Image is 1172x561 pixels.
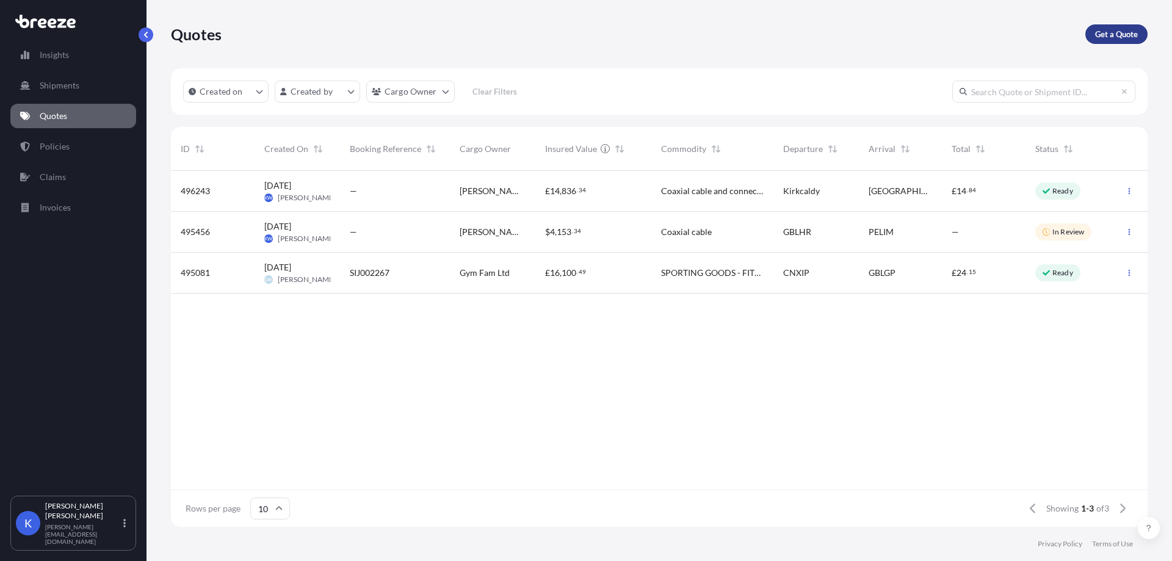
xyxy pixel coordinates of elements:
input: Search Quote or Shipment ID... [952,81,1135,103]
span: [GEOGRAPHIC_DATA] [869,185,933,197]
span: Commodity [661,143,706,155]
span: 153 [557,228,571,236]
button: cargoOwner Filter options [366,81,455,103]
span: [PERSON_NAME] Microwave Systems Ltd. [460,226,526,238]
p: Insights [40,49,69,61]
span: Created On [264,143,308,155]
span: . [577,188,578,192]
p: Clear Filters [472,85,517,98]
button: createdBy Filter options [275,81,360,103]
button: createdOn Filter options [183,81,269,103]
span: 24 [957,269,966,277]
span: £ [545,269,550,277]
button: Sort [825,142,840,156]
span: , [560,187,562,195]
span: Cargo Owner [460,143,511,155]
span: PELIM [869,226,894,238]
span: £ [545,187,550,195]
span: 34 [579,188,586,192]
a: Shipments [10,73,136,98]
span: 16 [550,269,560,277]
button: Sort [612,142,627,156]
button: Sort [424,142,438,156]
span: KW [264,192,272,204]
button: Sort [1061,142,1076,156]
span: Rows per page [186,502,241,515]
span: 4 [550,228,555,236]
span: — [350,185,357,197]
p: Ready [1052,268,1073,278]
span: SPORTING GOODS - FITNESS EQUIPMENT [661,267,764,279]
p: Cargo Owner [385,85,437,98]
span: 14 [550,187,560,195]
p: Policies [40,140,70,153]
span: [PERSON_NAME] [278,234,336,244]
button: Clear Filters [461,82,529,101]
p: Claims [40,171,66,183]
span: Status [1035,143,1058,155]
button: Sort [192,142,207,156]
p: [PERSON_NAME][EMAIL_ADDRESS][DOMAIN_NAME] [45,523,121,545]
p: In Review [1052,227,1084,237]
span: , [555,228,557,236]
span: Departure [783,143,823,155]
a: Policies [10,134,136,159]
p: Created on [200,85,243,98]
span: 836 [562,187,576,195]
a: Quotes [10,104,136,128]
span: 84 [969,188,976,192]
span: 100 [562,269,576,277]
span: . [967,188,968,192]
span: £ [952,269,957,277]
span: 496243 [181,185,210,197]
span: 1-3 [1081,502,1094,515]
span: Total [952,143,971,155]
span: . [967,270,968,274]
span: 495081 [181,267,210,279]
span: [PERSON_NAME] [278,275,336,284]
span: . [572,229,573,233]
span: KW [264,233,272,245]
span: Insured Value [545,143,597,155]
span: [DATE] [264,220,291,233]
a: Insights [10,43,136,67]
button: Sort [973,142,988,156]
span: [DATE] [264,179,291,192]
p: Quotes [171,24,222,44]
span: . [577,270,578,274]
span: — [350,226,357,238]
p: Quotes [40,110,67,122]
span: SIJ002267 [350,267,389,279]
span: ID [181,143,190,155]
span: K [24,517,32,529]
span: Coaxial cable and connectors [661,185,764,197]
span: LW [265,273,272,286]
a: Get a Quote [1085,24,1148,44]
span: [DATE] [264,261,291,273]
button: Sort [898,142,913,156]
button: Sort [709,142,723,156]
button: Sort [311,142,325,156]
span: 14 [957,187,966,195]
p: Get a Quote [1095,28,1138,40]
span: 34 [574,229,581,233]
span: CNXIP [783,267,809,279]
p: Invoices [40,201,71,214]
a: Terms of Use [1092,539,1133,549]
p: Ready [1052,186,1073,196]
span: 49 [579,270,586,274]
span: GBLGP [869,267,895,279]
p: Created by [291,85,333,98]
span: Gym Fam Ltd [460,267,510,279]
span: Kirkcaldy [783,185,820,197]
a: Claims [10,165,136,189]
a: Privacy Policy [1038,539,1082,549]
span: — [952,226,959,238]
span: of 3 [1096,502,1109,515]
span: Arrival [869,143,895,155]
span: 495456 [181,226,210,238]
span: £ [952,187,957,195]
p: [PERSON_NAME] [PERSON_NAME] [45,501,121,521]
p: Shipments [40,79,79,92]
